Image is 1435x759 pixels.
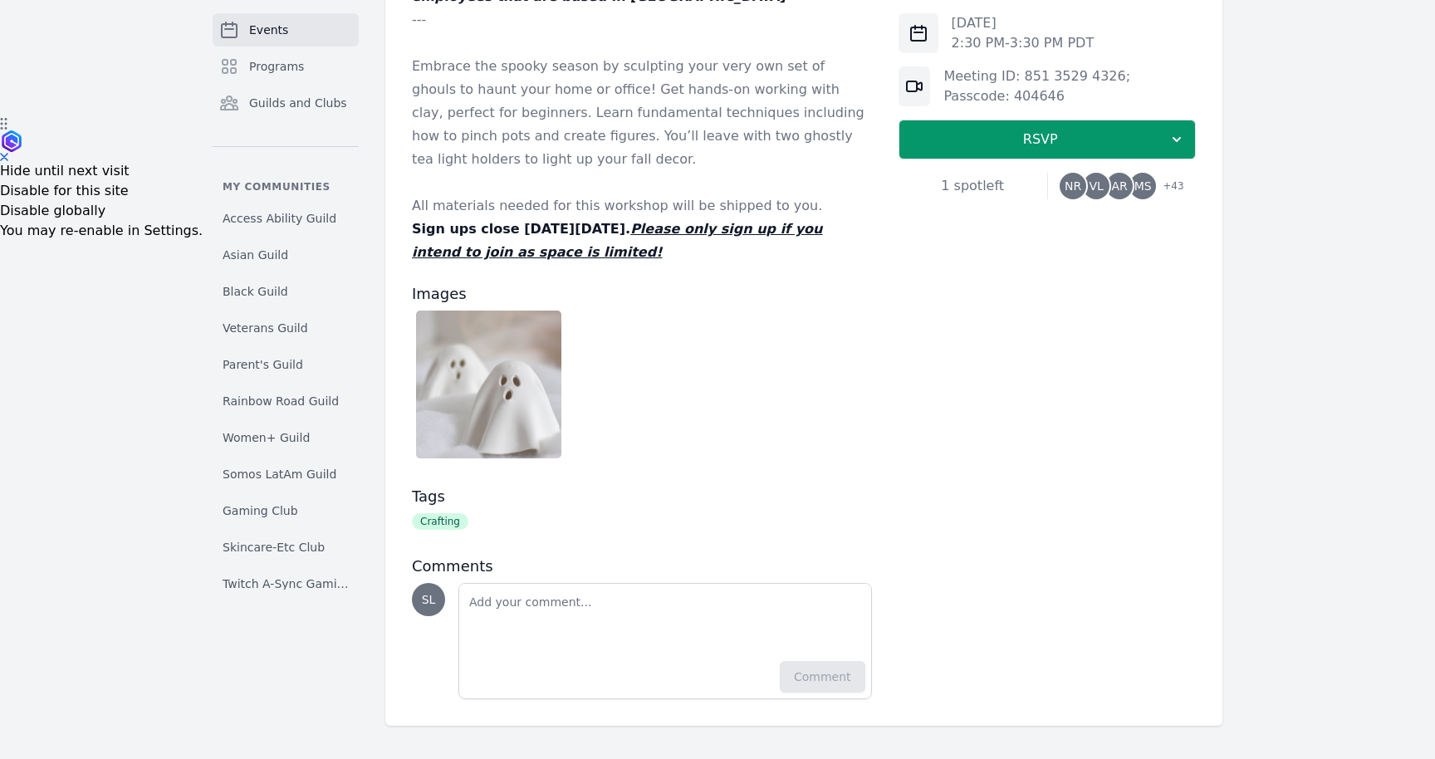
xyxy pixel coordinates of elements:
p: --- [412,8,872,32]
a: Guilds and Clubs [213,86,359,120]
nav: Sidebar [213,13,359,590]
a: Women+ Guild [213,423,359,453]
a: Somos LatAm Guild [213,459,359,489]
a: Twitch A-Sync Gaming (TAG) Club [213,569,359,599]
span: Gaming Club [223,502,298,519]
a: Rainbow Road Guild [213,386,359,416]
strong: Sign ups close [DATE][DATE]. [412,221,822,260]
button: Comment [780,661,865,693]
a: Veterans Guild [213,313,359,343]
img: Screenshot%202025-08-18%20at%2011.44.36%E2%80%AFAM.png [416,311,561,458]
span: Access Ability Guild [223,210,336,227]
span: Twitch A-Sync Gaming (TAG) Club [223,575,349,592]
a: Access Ability Guild [213,203,359,233]
div: 1 spot left [899,176,1047,196]
span: Veterans Guild [223,320,308,336]
p: [DATE] [952,13,1095,33]
span: + 43 [1153,176,1183,199]
a: Skincare-Etc Club [213,532,359,562]
p: 2:30 PM - 3:30 PM PDT [952,33,1095,53]
span: MS [1134,180,1152,192]
p: All materials needed for this workshop will be shipped to you. [412,194,872,218]
a: Gaming Club [213,496,359,526]
p: Embrace the spooky season by sculpting your very own set of ghouls to haunt your home or office! ... [412,55,872,171]
h3: Tags [412,487,872,507]
span: VL [1090,180,1104,192]
span: AR [1112,180,1128,192]
span: Programs [249,58,304,75]
span: Events [249,22,288,38]
span: Black Guild [223,283,288,300]
span: Somos LatAm Guild [223,466,336,482]
h3: Images [412,284,872,304]
span: SL [422,594,436,605]
span: Rainbow Road Guild [223,393,339,409]
span: Women+ Guild [223,429,310,446]
a: Meeting ID: 851 3529 4326; Passcode: 404646 [943,68,1130,104]
span: RSVP [913,130,1168,149]
a: Black Guild [213,277,359,306]
a: Programs [213,50,359,83]
span: Parent's Guild [223,356,303,373]
a: Events [213,13,359,47]
h3: Comments [412,556,872,576]
button: RSVP [899,120,1196,159]
span: Asian Guild [223,247,288,263]
a: Parent's Guild [213,350,359,379]
span: Crafting [412,513,468,530]
a: Asian Guild [213,240,359,270]
span: Guilds and Clubs [249,95,347,111]
span: NR [1065,180,1081,192]
p: My communities [213,180,359,193]
span: Skincare-Etc Club [223,539,325,556]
